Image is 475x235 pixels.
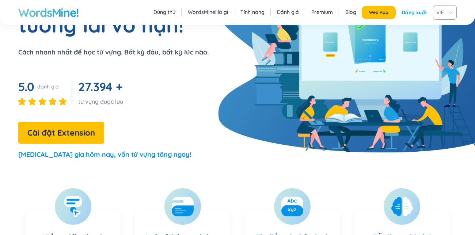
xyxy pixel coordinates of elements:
[78,79,122,94] span: 27.394 +
[37,83,59,90] div: đánh giá
[188,8,228,16] a: WordsMine! là gì
[402,6,427,19] div: Đăng xuất
[345,8,356,16] a: Blog
[311,8,333,16] a: Premium
[18,79,34,94] span: 5.0
[240,8,265,16] a: Tính năng
[27,126,95,139] span: Cài đặt Extension
[18,47,209,57] p: Cách nhanh nhất để học từ vựng. Bất kỳ đâu, bất kỳ lúc nào.
[78,98,125,106] div: từ vựng được lưu
[18,122,104,144] button: Cài đặt Extension
[18,149,191,160] p: [MEDICAL_DATA] gia hôm nay, vốn từ vựng tăng ngay!
[436,7,451,18] span: VIE
[277,8,299,16] a: Đánh giá
[369,10,388,15] span: Web App
[153,8,175,16] a: Dùng thử
[362,6,396,19] button: Web App
[18,130,104,137] a: Cài đặt Extension
[18,5,79,20] a: WordsMine!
